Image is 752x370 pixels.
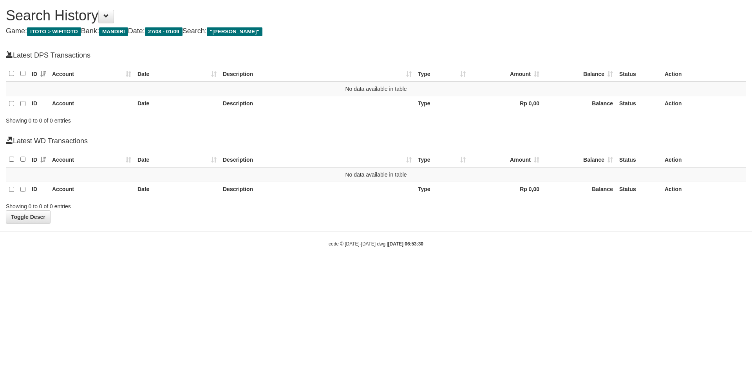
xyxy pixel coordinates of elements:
th: ID: activate to sort column ascending [29,66,49,81]
th: Date [134,96,220,112]
th: Rp 0,00 [469,96,542,112]
span: ITOTO > WIFITOTO [27,27,81,36]
th: Balance [542,96,616,112]
a: Toggle Descr [6,210,51,224]
th: ID [29,96,49,112]
th: Account: activate to sort column ascending [49,66,134,81]
h4: Latest WD Transactions [6,136,746,145]
th: Description [220,96,415,112]
th: Description: activate to sort column ascending [220,152,415,167]
span: MANDIRI [99,27,128,36]
th: Balance: activate to sort column ascending [542,152,616,167]
span: "[PERSON_NAME]" [207,27,262,36]
th: Status [616,66,662,81]
td: No data available in table [6,167,746,182]
strong: [DATE] 06:53:30 [388,241,423,247]
div: Showing 0 to 0 of 0 entries [6,114,307,125]
span: 27/08 - 01/09 [145,27,183,36]
th: ID [29,182,49,197]
small: code © [DATE]-[DATE] dwg | [329,241,423,247]
th: Balance: activate to sort column ascending [542,66,616,81]
th: Status [616,182,662,197]
th: Action [662,152,746,167]
th: Balance [542,182,616,197]
th: Rp 0,00 [469,182,542,197]
div: Showing 0 to 0 of 0 entries [6,199,307,210]
th: Type [415,182,469,197]
th: ID: activate to sort column ascending [29,152,49,167]
th: Date: activate to sort column ascending [134,66,220,81]
th: Date: activate to sort column ascending [134,152,220,167]
th: Description: activate to sort column ascending [220,66,415,81]
h1: Search History [6,8,746,23]
th: Action [662,66,746,81]
th: Account [49,96,134,112]
h4: Game: Bank: Date: Search: [6,27,746,35]
th: Action [662,96,746,112]
th: Account [49,182,134,197]
th: Amount: activate to sort column ascending [469,152,542,167]
th: Type [415,96,469,112]
th: Date [134,182,220,197]
h4: Latest DPS Transactions [6,51,746,60]
th: Amount: activate to sort column ascending [469,66,542,81]
th: Account: activate to sort column ascending [49,152,134,167]
th: Status [616,152,662,167]
th: Status [616,96,662,112]
td: No data available in table [6,81,746,96]
th: Description [220,182,415,197]
th: Type: activate to sort column ascending [415,152,469,167]
th: Type: activate to sort column ascending [415,66,469,81]
th: Action [662,182,746,197]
